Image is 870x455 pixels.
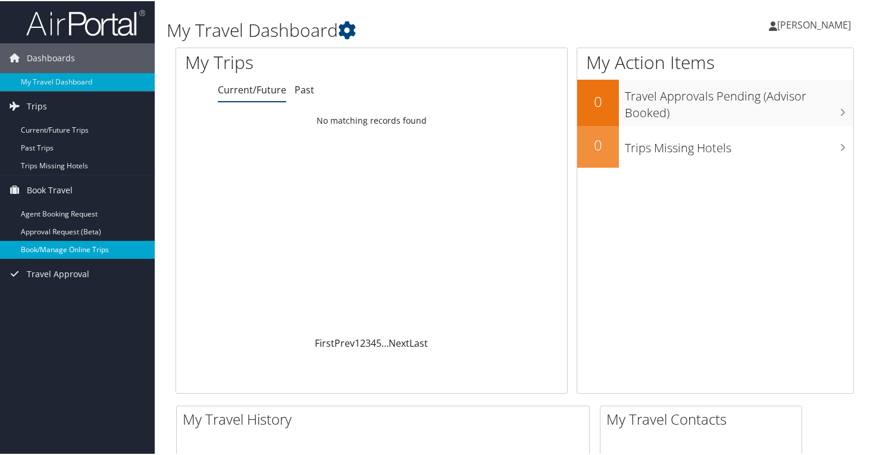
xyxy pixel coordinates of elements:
span: Travel Approval [27,258,89,288]
a: Next [389,335,409,349]
a: Prev [334,335,355,349]
h1: My Travel Dashboard [167,17,631,42]
a: Current/Future [218,82,286,95]
a: Last [409,335,428,349]
span: Trips [27,90,47,120]
h3: Trips Missing Hotels [625,133,853,155]
h1: My Trips [185,49,395,74]
a: 1 [355,335,360,349]
a: 0Travel Approvals Pending (Advisor Booked) [577,79,853,124]
a: 2 [360,335,365,349]
span: … [381,335,389,349]
a: First [315,335,334,349]
a: 3 [365,335,371,349]
span: Book Travel [27,174,73,204]
a: 4 [371,335,376,349]
td: No matching records found [176,109,567,130]
h1: My Action Items [577,49,853,74]
h2: 0 [577,90,619,111]
span: Dashboards [27,42,75,72]
img: airportal-logo.png [26,8,145,36]
h2: 0 [577,134,619,154]
a: 0Trips Missing Hotels [577,125,853,167]
a: Past [295,82,314,95]
span: [PERSON_NAME] [777,17,851,30]
a: [PERSON_NAME] [769,6,863,42]
h2: My Travel History [183,408,589,428]
h3: Travel Approvals Pending (Advisor Booked) [625,81,853,120]
a: 5 [376,335,381,349]
h2: My Travel Contacts [606,408,802,428]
